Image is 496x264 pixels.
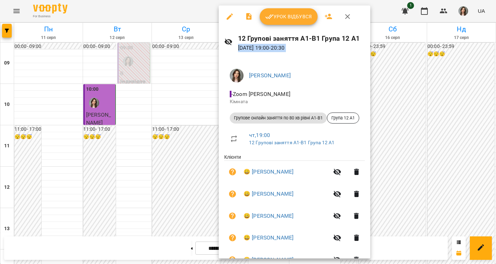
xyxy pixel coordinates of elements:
[249,140,334,145] a: 12 Групові заняття А1-В1 Група 12 А1
[238,44,365,52] p: [DATE] 19:00 - 20:30
[249,132,270,138] a: чт , 19:00
[224,208,241,224] button: Візит ще не сплачено. Додати оплату?
[224,229,241,246] button: Візит ще не сплачено. Додати оплату?
[260,8,318,25] button: Урок відбувся
[249,72,291,79] a: [PERSON_NAME]
[238,33,365,44] h6: 12 Групові заняття А1-В1 Група 12 А1
[230,91,292,97] span: - Zoom [PERSON_NAME]
[230,69,244,82] img: b4b2e5f79f680e558d085f26e0f4a95b.jpg
[244,234,293,242] a: 😀 [PERSON_NAME]
[244,256,293,264] a: 😀 [PERSON_NAME]
[224,164,241,180] button: Візит ще не сплачено. Додати оплату?
[327,113,359,124] div: Група 12 А1
[224,186,241,202] button: Візит ще не сплачено. Додати оплату?
[244,168,293,176] a: 😀 [PERSON_NAME]
[265,12,312,21] span: Урок відбувся
[230,98,359,105] p: Кімната
[244,190,293,198] a: 😀 [PERSON_NAME]
[244,212,293,220] a: 😀 [PERSON_NAME]
[230,115,327,121] span: Групове онлайн заняття по 80 хв рівні А1-В1
[327,115,359,121] span: Група 12 А1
